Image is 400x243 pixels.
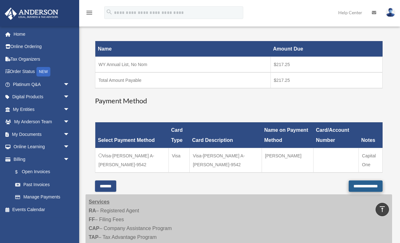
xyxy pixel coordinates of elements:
th: Amount Due [270,41,382,57]
th: Notes [359,122,383,148]
a: My Entitiesarrow_drop_down [4,103,79,116]
strong: CAP [89,226,99,231]
th: Card Description [190,122,262,148]
a: menu [86,11,93,16]
strong: RA [89,208,96,213]
a: Past Invoices [9,178,76,191]
span: arrow_drop_down [63,103,76,116]
a: Manage Payments [9,191,76,204]
span: arrow_drop_down [63,91,76,104]
th: Card Type [168,122,189,148]
a: Online Ordering [4,40,79,53]
span: arrow_drop_down [63,128,76,141]
strong: TAP [89,234,98,240]
a: Tax Organizers [4,53,79,65]
td: $217.25 [270,72,382,88]
img: Anderson Advisors Platinum Portal [3,8,60,20]
th: Card/Account Number [314,122,359,148]
strong: Services [89,199,110,204]
i: vertical_align_top [378,205,386,213]
th: Name on Payment Method [262,122,313,148]
a: Digital Productsarrow_drop_down [4,91,79,103]
h3: Payment Method [95,96,383,106]
th: Name [95,41,271,57]
a: Billingarrow_drop_down [4,153,76,166]
td: Capital One [359,148,383,173]
td: Total Amount Payable [95,72,271,88]
td: WY Annual List, No Nom [95,57,271,72]
a: My Anderson Teamarrow_drop_down [4,116,79,128]
i: search [106,9,113,15]
a: My Documentsarrow_drop_down [4,128,79,141]
span: arrow_drop_down [63,116,76,129]
td: [PERSON_NAME] [262,148,313,173]
td: Visa-[PERSON_NAME] A-[PERSON_NAME]-9542 [190,148,262,173]
a: Platinum Q&Aarrow_drop_down [4,78,79,91]
td: Visa [168,148,189,173]
strong: FF [89,217,95,222]
i: menu [86,9,93,16]
span: arrow_drop_down [63,141,76,154]
img: User Pic [386,8,395,17]
span: arrow_drop_down [63,153,76,166]
th: Select Payment Method [95,122,169,148]
a: Order StatusNEW [4,65,79,78]
a: Events Calendar [4,203,79,216]
div: NEW [36,67,50,76]
a: $Open Invoices [9,166,73,179]
a: Home [4,28,79,40]
span: $ [19,168,22,176]
td: Visa-[PERSON_NAME] A-[PERSON_NAME]-9542 [95,148,169,173]
a: Online Learningarrow_drop_down [4,141,79,153]
td: $217.25 [270,57,382,72]
span: arrow_drop_down [63,78,76,91]
a: vertical_align_top [376,203,389,216]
